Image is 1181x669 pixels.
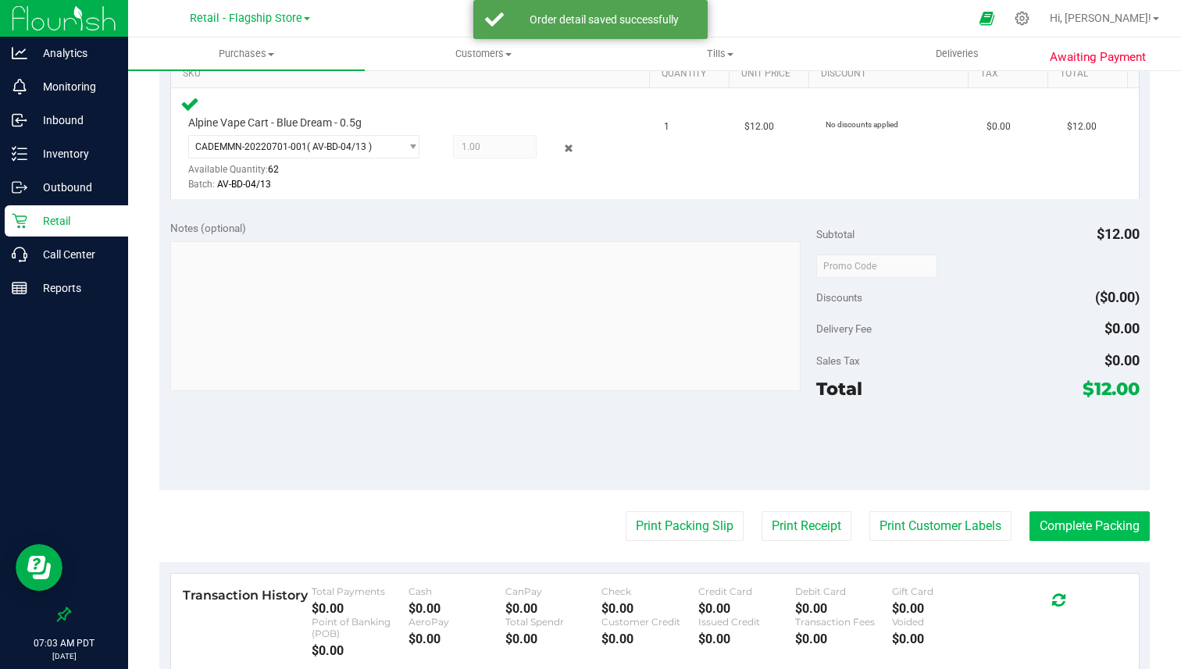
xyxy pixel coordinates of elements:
[16,544,62,591] iframe: Resource center
[409,601,505,616] div: $0.00
[601,632,698,646] div: $0.00
[188,116,362,130] span: Alpine Vape Cart - Blue Dream - 0.5g
[12,213,27,229] inline-svg: Retail
[505,616,602,628] div: Total Spendr
[762,511,851,541] button: Print Receipt
[366,47,601,61] span: Customers
[601,616,698,628] div: Customer Credit
[816,354,860,367] span: Sales Tax
[12,112,27,128] inline-svg: Inbound
[312,601,409,616] div: $0.00
[1050,48,1146,66] span: Awaiting Payment
[12,247,27,262] inline-svg: Call Center
[816,378,862,400] span: Total
[626,511,744,541] button: Print Packing Slip
[821,68,962,80] a: Discount
[27,279,121,297] p: Reports
[869,511,1012,541] button: Print Customer Labels
[399,136,419,158] span: select
[12,45,27,61] inline-svg: Analytics
[1067,119,1097,134] span: $12.00
[365,37,601,70] a: Customers
[190,12,302,25] span: Retail - Flagship Store
[741,68,802,80] a: Unit Price
[7,650,121,662] p: [DATE]
[1083,378,1140,400] span: $12.00
[698,632,795,646] div: $0.00
[839,37,1076,70] a: Deliveries
[892,616,989,628] div: Voided
[969,3,1004,34] span: Open Ecommerce Menu
[601,601,698,616] div: $0.00
[795,585,892,597] div: Debit Card
[505,632,602,646] div: $0.00
[980,68,1041,80] a: Tax
[27,245,121,264] p: Call Center
[603,47,838,61] span: Tills
[195,141,307,152] span: CADEMMN-20220701-001
[795,616,892,628] div: Transaction Fees
[892,632,989,646] div: $0.00
[892,585,989,597] div: Gift Card
[816,228,855,240] span: Subtotal
[312,616,409,639] div: Point of Banking (POB)
[268,164,279,175] span: 62
[56,607,72,622] label: Pin the sidebar to full width on large screens
[12,280,27,296] inline-svg: Reports
[1095,289,1140,305] span: ($0.00)
[1097,226,1140,242] span: $12.00
[312,643,409,658] div: $0.00
[512,12,696,27] div: Order detail saved successfully
[27,144,121,163] p: Inventory
[7,636,121,650] p: 07:03 AM PDT
[698,601,795,616] div: $0.00
[1104,320,1140,336] span: $0.00
[27,44,121,62] p: Analytics
[892,601,989,616] div: $0.00
[12,180,27,195] inline-svg: Outbound
[307,141,372,152] span: ( AV-BD-04/13 )
[409,616,505,628] div: AeroPay
[601,585,698,597] div: Check
[1029,511,1150,541] button: Complete Packing
[188,158,433,189] div: Available Quantity:
[27,178,121,197] p: Outbound
[27,77,121,96] p: Monitoring
[128,37,365,70] a: Purchases
[816,254,937,278] input: Promo Code
[188,179,215,190] span: Batch:
[987,119,1011,134] span: $0.00
[505,585,602,597] div: CanPay
[1012,11,1032,26] div: Manage settings
[1060,68,1121,80] a: Total
[816,322,872,335] span: Delivery Fee
[795,632,892,646] div: $0.00
[826,120,898,129] span: No discounts applied
[795,601,892,616] div: $0.00
[744,119,774,134] span: $12.00
[698,585,795,597] div: Credit Card
[183,68,643,80] a: SKU
[27,212,121,230] p: Retail
[664,119,669,134] span: 1
[602,37,839,70] a: Tills
[27,111,121,130] p: Inbound
[217,179,271,190] span: AV-BD-04/13
[409,632,505,646] div: $0.00
[698,616,795,628] div: Issued Credit
[915,47,1000,61] span: Deliveries
[12,79,27,94] inline-svg: Monitoring
[12,146,27,162] inline-svg: Inventory
[1050,12,1151,24] span: Hi, [PERSON_NAME]!
[170,222,246,234] span: Notes (optional)
[505,601,602,616] div: $0.00
[816,283,862,311] span: Discounts
[1104,352,1140,368] span: $0.00
[409,585,505,597] div: Cash
[662,68,723,80] a: Quantity
[128,47,365,61] span: Purchases
[312,585,409,597] div: Total Payments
